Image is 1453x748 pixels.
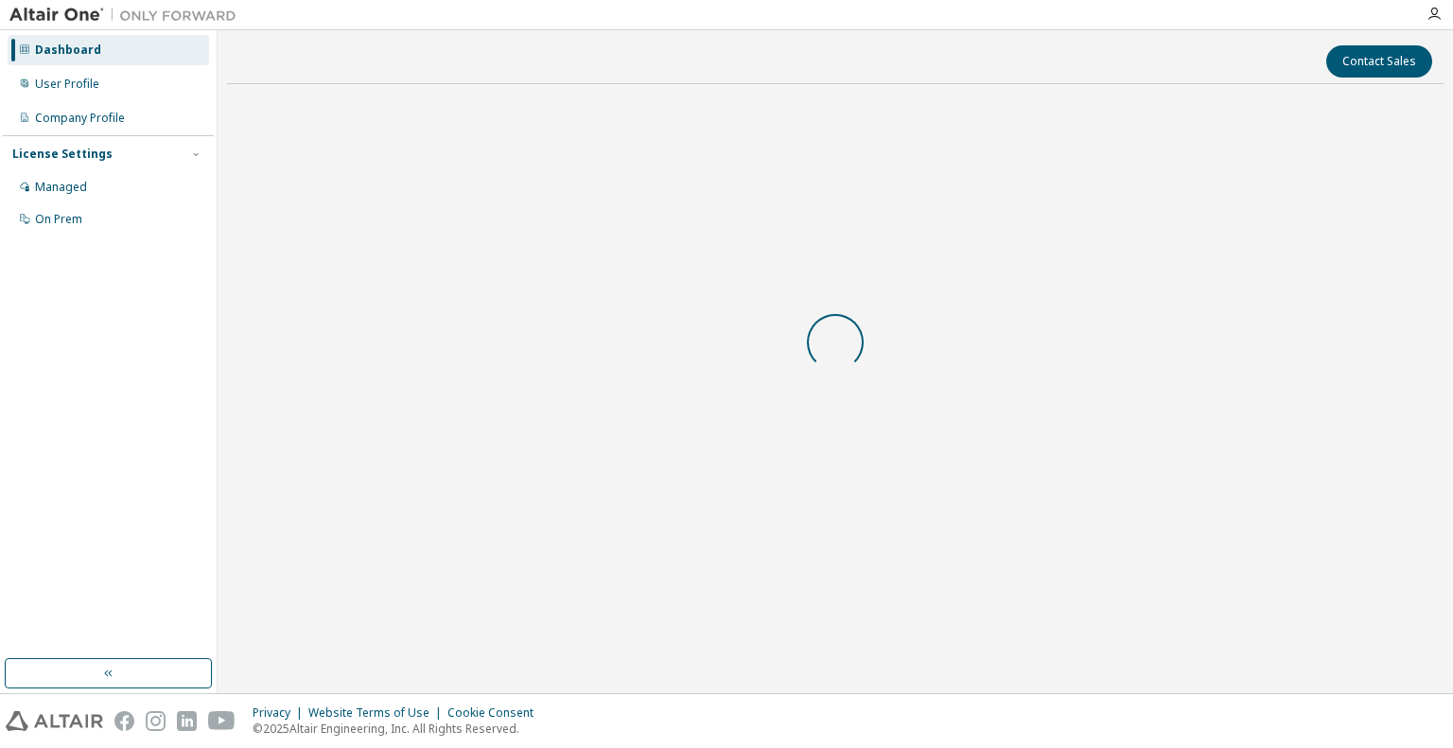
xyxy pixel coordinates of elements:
img: instagram.svg [146,711,166,731]
div: License Settings [12,147,113,162]
div: Company Profile [35,111,125,126]
img: linkedin.svg [177,711,197,731]
img: altair_logo.svg [6,711,103,731]
div: On Prem [35,212,82,227]
img: Altair One [9,6,246,25]
img: facebook.svg [114,711,134,731]
div: Managed [35,180,87,195]
div: User Profile [35,77,99,92]
p: © 2025 Altair Engineering, Inc. All Rights Reserved. [253,721,545,737]
div: Website Terms of Use [308,705,447,721]
div: Dashboard [35,43,101,58]
div: Cookie Consent [447,705,545,721]
button: Contact Sales [1326,45,1432,78]
img: youtube.svg [208,711,236,731]
div: Privacy [253,705,308,721]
